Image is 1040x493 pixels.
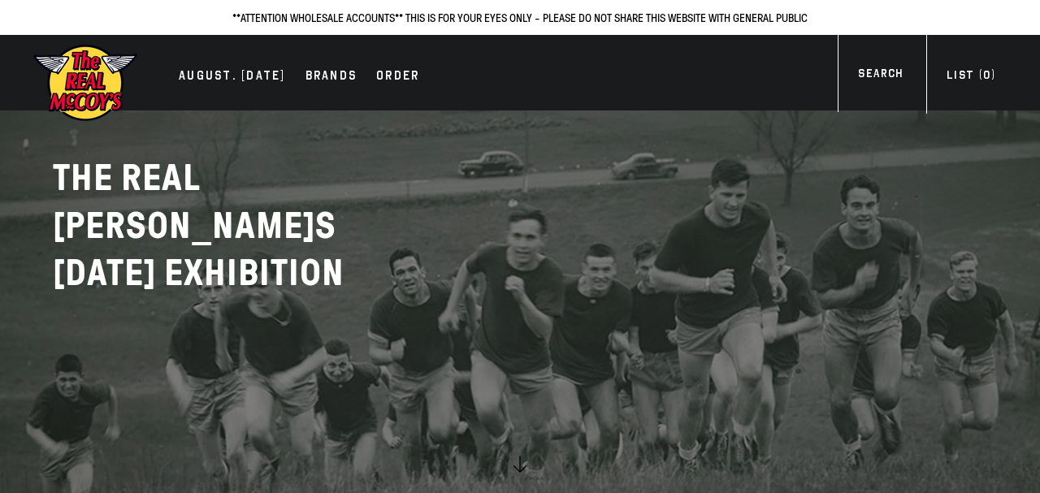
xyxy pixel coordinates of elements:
a: Search [838,65,923,87]
div: Search [858,65,903,87]
h2: THE REAL [PERSON_NAME]S [53,154,459,297]
div: AUGUST. [DATE] [179,66,286,89]
a: AUGUST. [DATE] [171,66,294,89]
p: **ATTENTION WHOLESALE ACCOUNTS** THIS IS FOR YOUR EYES ONLY - PLEASE DO NOT SHARE THIS WEBSITE WI... [16,8,1024,27]
div: Brands [305,66,357,89]
a: List (0) [926,67,1016,89]
p: [DATE] EXHIBITION [53,249,459,297]
div: Order [376,66,419,89]
a: Order [368,66,427,89]
div: List ( ) [947,67,995,89]
img: mccoys-exhibition [32,43,138,123]
span: 0 [983,68,990,82]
